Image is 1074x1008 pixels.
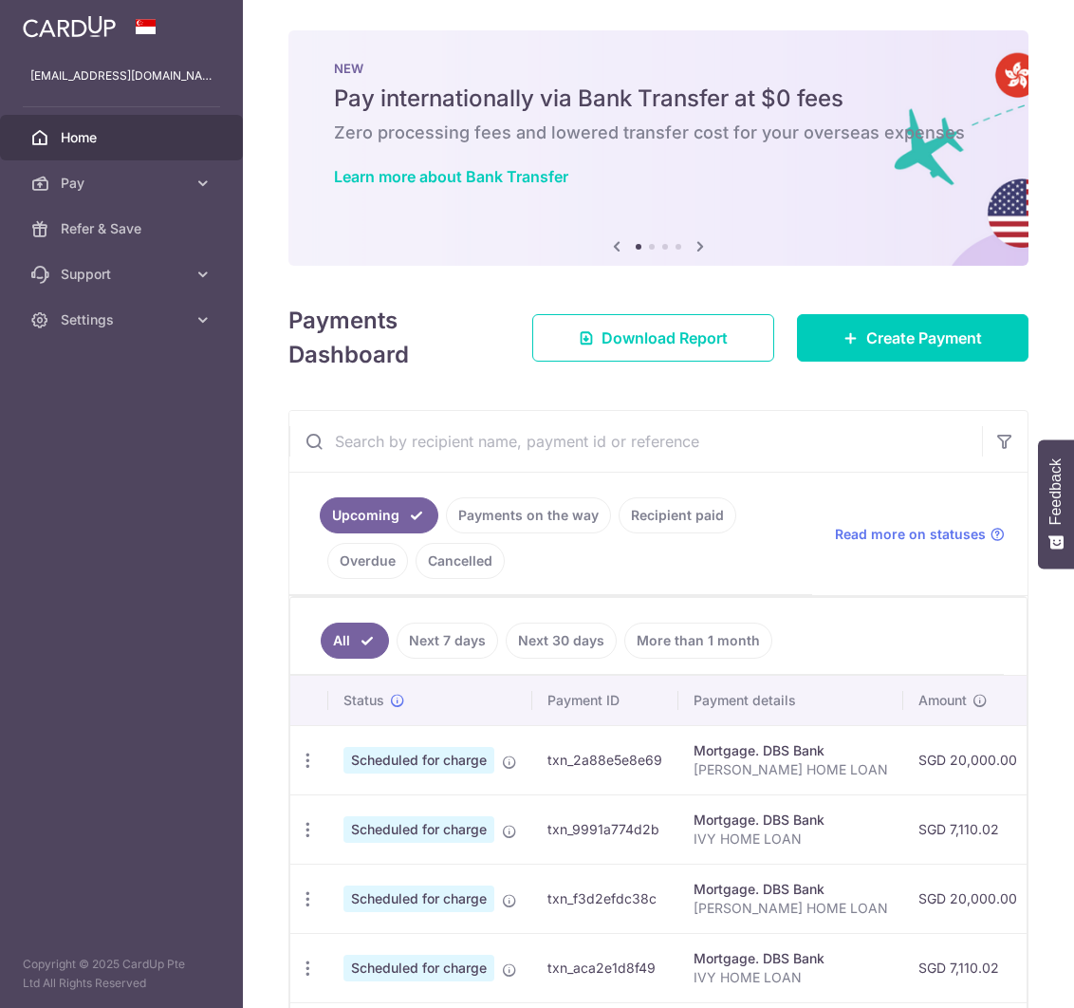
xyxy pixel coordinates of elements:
h4: Payments Dashboard [288,304,498,372]
a: Recipient paid [619,497,736,533]
p: [PERSON_NAME] HOME LOAN [694,899,888,918]
p: NEW [334,61,983,76]
iframe: Opens a widget where you can find more information [952,951,1055,999]
span: Feedback [1047,458,1065,525]
span: Status [343,691,384,710]
td: txn_aca2e1d8f49 [532,933,678,1002]
td: SGD 7,110.02 [903,794,1032,864]
img: Bank transfer banner [288,30,1028,266]
th: Payment details [678,676,903,725]
td: SGD 20,000.00 [903,725,1032,794]
td: txn_9991a774d2b [532,794,678,864]
span: Refer & Save [61,219,186,238]
h5: Pay internationally via Bank Transfer at $0 fees [334,84,983,114]
span: Home [61,128,186,147]
p: IVY HOME LOAN [694,830,888,849]
a: All [321,623,389,659]
span: Settings [61,310,186,329]
div: Mortgage. DBS Bank [694,880,888,899]
div: Mortgage. DBS Bank [694,811,888,830]
div: Mortgage. DBS Bank [694,741,888,760]
span: Read more on statuses [835,525,986,544]
a: Create Payment [797,314,1028,362]
span: Create Payment [866,327,982,349]
span: Support [61,265,186,284]
span: Amount [918,691,967,710]
td: txn_f3d2efdc38c [532,864,678,933]
a: More than 1 month [624,623,772,659]
span: Download Report [602,327,728,349]
td: SGD 7,110.02 [903,933,1032,1002]
span: Scheduled for charge [343,955,494,981]
a: Read more on statuses [835,525,1005,544]
span: Scheduled for charge [343,747,494,774]
a: Next 7 days [397,623,498,659]
span: Scheduled for charge [343,886,494,912]
a: Overdue [327,543,408,579]
button: Feedback - Show survey [1038,439,1074,569]
input: Search by recipient name, payment id or reference [289,411,982,472]
a: Next 30 days [506,623,617,659]
span: Pay [61,174,186,193]
td: txn_2a88e5e8e69 [532,725,678,794]
a: Download Report [532,314,774,362]
a: Learn more about Bank Transfer [334,167,568,186]
a: Cancelled [416,543,505,579]
p: [EMAIL_ADDRESS][DOMAIN_NAME] [30,66,213,85]
p: IVY HOME LOAN [694,968,888,987]
h6: Zero processing fees and lowered transfer cost for your overseas expenses [334,121,983,144]
span: Scheduled for charge [343,816,494,843]
a: Payments on the way [446,497,611,533]
a: Upcoming [320,497,438,533]
img: CardUp [23,15,116,38]
div: Mortgage. DBS Bank [694,949,888,968]
td: SGD 20,000.00 [903,864,1032,933]
th: Payment ID [532,676,678,725]
p: [PERSON_NAME] HOME LOAN [694,760,888,779]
